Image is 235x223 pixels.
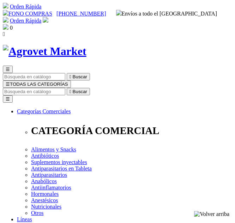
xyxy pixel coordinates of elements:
[70,74,71,79] i: 
[73,89,87,94] span: Buscar
[17,216,32,222] a: Líneas
[3,45,86,58] img: Agrovet Market
[56,11,106,17] a: [PHONE_NUMBER]
[3,73,65,80] input: Buscar
[3,88,65,95] input: Buscar
[6,82,10,87] span: ☰
[31,125,232,137] p: CATEGORÍA COMERCIAL
[70,89,71,94] i: 
[3,24,8,30] img: shopping-bag.svg
[10,18,41,24] a: Orden Rápida
[31,197,58,203] a: Anestésicos
[31,185,71,191] a: Antiinflamatorios
[10,25,13,31] span: 0
[3,10,8,16] img: phone.svg
[194,211,229,217] img: Volver arriba
[31,210,44,216] a: Otros
[73,74,87,79] span: Buscar
[6,67,10,72] span: ☰
[116,11,217,17] span: Envíos a todo el [GEOGRAPHIC_DATA]
[43,17,48,23] img: user.svg
[31,178,57,184] a: Anabólicos
[3,95,13,103] button: ☰
[67,73,90,80] button:  Buscar
[116,10,122,16] img: delivery-truck.svg
[31,165,92,171] a: Antiparasitarios en Tableta
[31,159,87,165] a: Suplementos inyectables
[31,172,67,178] a: Antiparasitarios
[3,66,13,73] button: ☰
[3,31,5,37] i: 
[31,191,59,197] a: Hormonales
[17,108,71,114] a: Categorías Comerciales
[31,204,61,210] a: Nutricionales
[31,146,76,152] a: Alimentos y Snacks
[3,17,8,23] img: shopping-cart.svg
[67,88,90,95] button:  Buscar
[10,4,41,10] a: Orden Rápida
[3,11,52,17] a: FONO COMPRAS
[43,18,48,24] a: Acceda a su cuenta de cliente
[3,3,8,8] img: shopping-cart.svg
[3,80,71,88] button: ☰TODAS LAS CATEGORÍAS
[31,153,59,159] a: Antibióticos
